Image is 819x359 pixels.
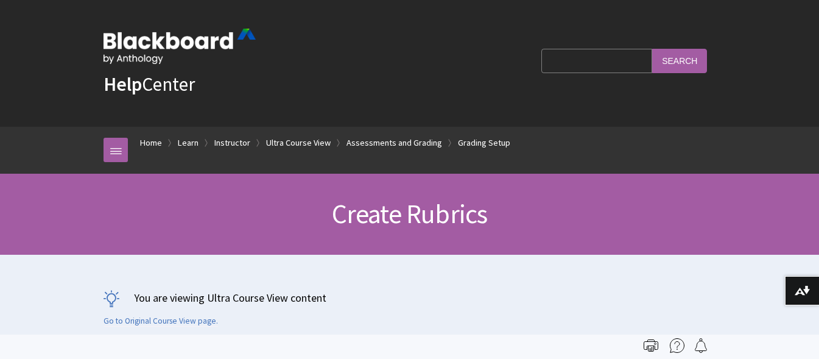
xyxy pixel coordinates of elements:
img: More help [670,338,684,353]
a: Instructor [214,135,250,151]
img: Blackboard by Anthology [104,29,256,64]
img: Print [644,338,658,353]
a: Grading Setup [458,135,510,151]
span: Create Rubrics [332,197,488,230]
img: Follow this page [694,338,708,353]
a: Assessments and Grading [346,135,442,151]
p: You are viewing Ultra Course View content [104,290,715,305]
a: HelpCenter [104,72,195,96]
a: Ultra Course View [266,135,331,151]
a: Go to Original Course View page. [104,316,218,327]
input: Search [652,49,707,73]
a: Learn [178,135,199,151]
strong: Help [104,72,142,96]
a: Home [140,135,162,151]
